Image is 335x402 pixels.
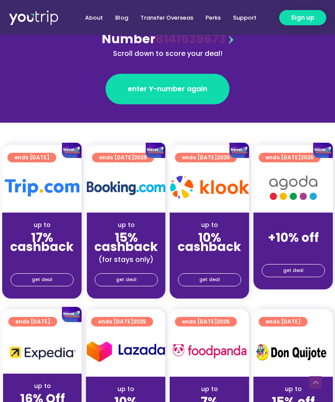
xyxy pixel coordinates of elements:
[95,273,158,286] a: get deal
[268,229,319,246] strong: +10% off
[259,317,308,326] a: ends [DATE]
[32,274,52,286] span: get deal
[182,317,230,326] span: ends [DATE]
[10,229,74,255] strong: 17% cashback
[285,220,301,229] span: up to
[217,318,230,325] span: 2025
[291,13,314,22] span: Sign up
[72,10,263,26] nav: Menu
[94,220,158,230] div: up to
[279,10,326,25] a: Sign up
[227,10,263,26] a: Support
[9,255,75,264] div: (for stays only)
[98,317,146,326] span: ends [DATE]
[10,381,75,391] div: up to
[283,265,304,277] span: get deal
[116,274,137,286] span: get deal
[128,84,207,94] span: enter Y-number again
[9,220,75,230] div: up to
[178,229,241,255] strong: 10% cashback
[178,273,241,286] a: get deal
[10,273,74,286] a: get deal
[109,10,134,26] a: Blog
[199,274,220,286] span: get deal
[106,74,229,104] a: enter Y-number again
[260,246,326,255] div: (for stays only)
[134,10,199,26] a: Transfer Overseas
[262,264,325,277] a: get deal
[94,255,158,264] div: (for stays only)
[94,229,158,255] strong: 15% cashback
[260,385,326,394] div: up to
[177,255,242,264] div: (for stays only)
[155,31,226,48] a: 8141639673
[177,220,242,230] div: up to
[93,385,158,394] div: up to
[266,317,301,326] span: ends [DATE]
[133,318,146,325] span: 2025
[91,317,153,326] a: ends [DATE]2025
[199,10,227,26] a: Perks
[175,317,237,326] a: ends [DATE]2025
[79,10,109,26] a: About
[177,385,242,394] div: up to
